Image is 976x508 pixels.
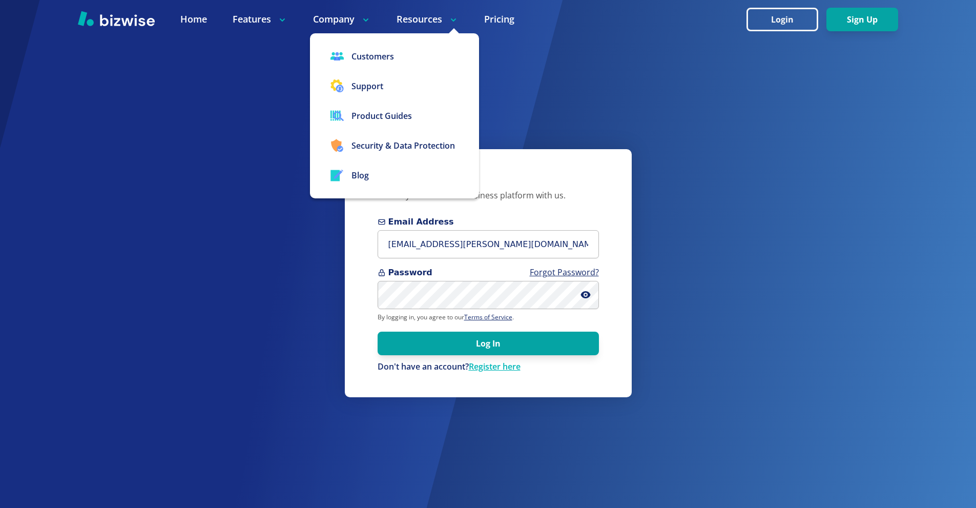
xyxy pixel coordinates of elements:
p: Company [313,13,371,26]
img: Bizwise Logo [78,11,155,26]
a: Register here [469,361,521,372]
p: Resources [397,13,459,26]
a: Forgot Password? [530,267,599,278]
span: Email Address [378,216,599,228]
a: Home [180,13,207,26]
a: Terms of Service [464,313,512,321]
a: Security & Data Protection [310,131,479,160]
button: Support [310,71,479,101]
h3: Log In [378,174,599,191]
p: Don't have an account? [378,361,599,373]
button: Log In [378,332,599,355]
div: Don't have an account?Register here [378,361,599,373]
span: Password [378,267,599,279]
input: you@example.com [378,230,599,258]
p: By logging in, you agree to our . [378,313,599,321]
a: Customers [310,42,479,71]
button: Login [746,8,818,31]
a: Login [746,15,826,25]
a: Product Guides [310,101,479,131]
p: Features [233,13,287,26]
a: Pricing [484,13,514,26]
button: Sign Up [826,8,898,31]
p: Access your all-in-one business platform with us. [378,190,599,201]
a: Sign Up [826,15,898,25]
a: Blog [310,160,479,190]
